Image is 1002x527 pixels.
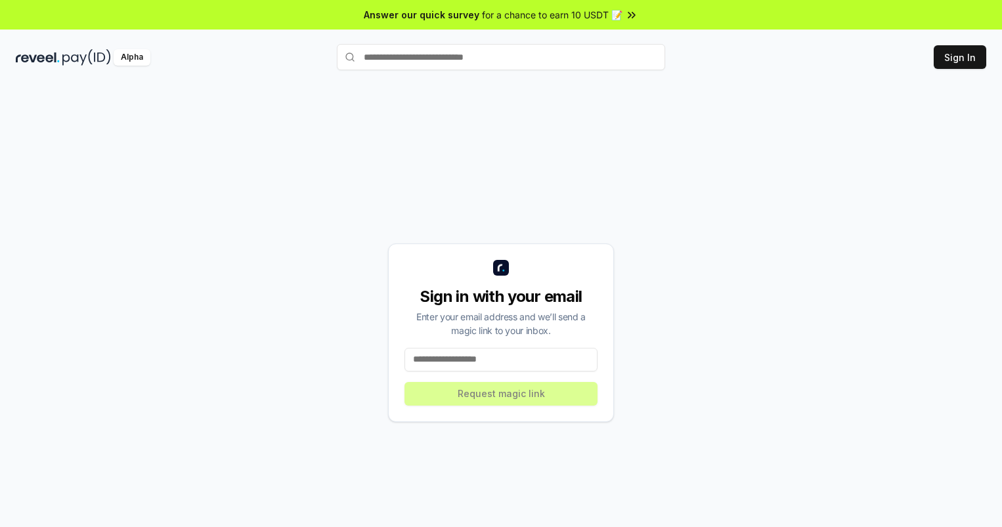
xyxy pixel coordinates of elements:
img: logo_small [493,260,509,276]
img: reveel_dark [16,49,60,66]
div: Sign in with your email [404,286,598,307]
span: Answer our quick survey [364,8,479,22]
button: Sign In [934,45,986,69]
div: Alpha [114,49,150,66]
span: for a chance to earn 10 USDT 📝 [482,8,622,22]
div: Enter your email address and we’ll send a magic link to your inbox. [404,310,598,337]
img: pay_id [62,49,111,66]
